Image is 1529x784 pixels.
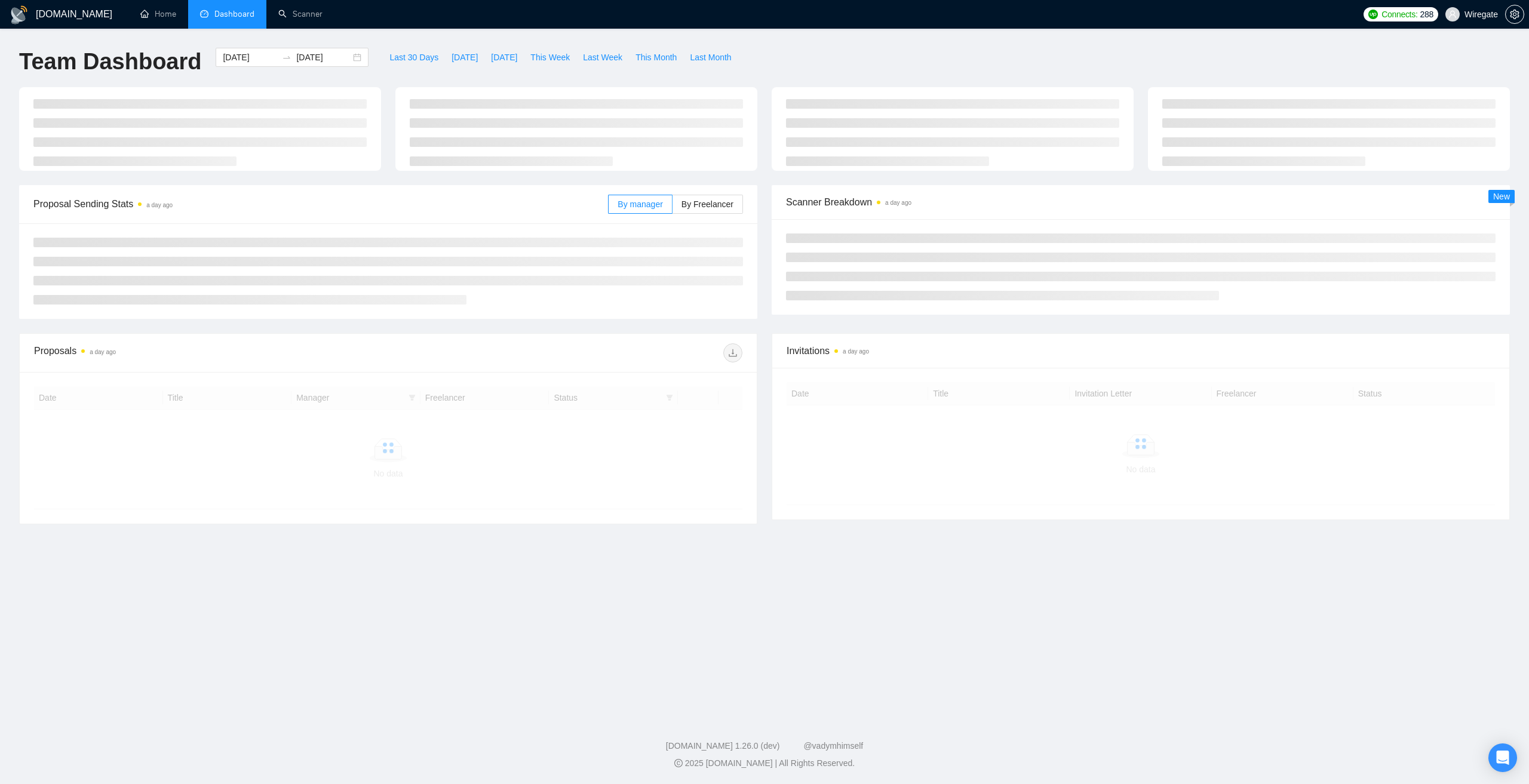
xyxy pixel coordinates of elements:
[683,48,738,67] button: Last Month
[1368,10,1378,19] img: upwork-logo.png
[629,48,683,67] button: This Month
[690,51,731,64] span: Last Month
[1505,10,1524,19] a: setting
[1420,8,1433,21] span: 288
[445,48,484,67] button: [DATE]
[90,349,116,355] time: a day ago
[1506,10,1524,19] span: setting
[1381,8,1417,21] span: Connects:
[1493,192,1510,201] span: New
[34,343,388,362] div: Proposals
[530,51,570,64] span: This Week
[146,202,173,208] time: a day ago
[787,343,1495,358] span: Invitations
[10,5,29,24] img: logo
[140,9,176,19] a: homeHome
[666,741,780,751] a: [DOMAIN_NAME] 1.26.0 (dev)
[200,10,208,18] span: dashboard
[296,51,351,64] input: End date
[618,199,662,209] span: By manager
[282,53,291,62] span: swap-right
[491,51,517,64] span: [DATE]
[674,759,683,767] span: copyright
[1488,743,1517,772] div: Open Intercom Messenger
[452,51,478,64] span: [DATE]
[583,51,622,64] span: Last Week
[803,741,863,751] a: @vadymhimself
[278,9,323,19] a: searchScanner
[214,9,254,19] span: Dashboard
[19,48,201,76] h1: Team Dashboard
[10,757,1519,770] div: 2025 [DOMAIN_NAME] | All Rights Reserved.
[1505,5,1524,24] button: setting
[1448,10,1457,19] span: user
[282,53,291,62] span: to
[885,199,911,206] time: a day ago
[635,51,677,64] span: This Month
[843,348,869,355] time: a day ago
[786,195,1496,210] span: Scanner Breakdown
[681,199,733,209] span: By Freelancer
[389,51,438,64] span: Last 30 Days
[576,48,629,67] button: Last Week
[33,196,608,211] span: Proposal Sending Stats
[484,48,524,67] button: [DATE]
[223,51,277,64] input: Start date
[524,48,576,67] button: This Week
[383,48,445,67] button: Last 30 Days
